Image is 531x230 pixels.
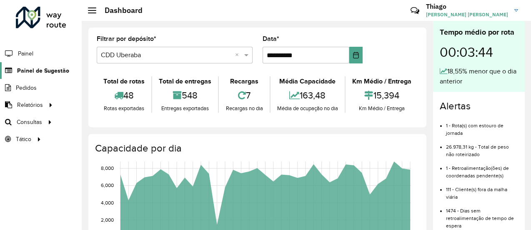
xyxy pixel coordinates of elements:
[221,104,267,113] div: Recargas no dia
[348,86,416,104] div: 15,394
[426,11,508,18] span: [PERSON_NAME] [PERSON_NAME]
[18,49,33,58] span: Painel
[101,217,114,222] text: 2,000
[96,6,143,15] h2: Dashboard
[17,66,69,75] span: Painel de Sugestão
[17,101,43,109] span: Relatórios
[235,50,242,60] span: Clear all
[348,104,416,113] div: Km Médio / Entrega
[348,76,416,86] div: Km Médio / Entrega
[154,86,216,104] div: 548
[99,104,149,113] div: Rotas exportadas
[97,34,156,44] label: Filtrar por depósito
[446,158,518,179] li: 1 - Retroalimentação(ões) de coordenadas pendente(s)
[440,27,518,38] div: Tempo médio por rota
[221,76,267,86] div: Recargas
[99,76,149,86] div: Total de rotas
[95,142,418,154] h4: Capacidade por dia
[154,104,216,113] div: Entregas exportadas
[101,166,114,171] text: 8,000
[16,83,37,92] span: Pedidos
[446,137,518,158] li: 26.978,31 kg - Total de peso não roteirizado
[101,200,114,205] text: 4,000
[446,116,518,137] li: 1 - Rota(s) com estouro de jornada
[99,86,149,104] div: 48
[440,100,518,112] h4: Alertas
[446,201,518,230] li: 1474 - Dias sem retroalimentação de tempo de espera
[101,183,114,188] text: 6,000
[17,118,42,126] span: Consultas
[273,104,343,113] div: Média de ocupação no dia
[16,135,31,144] span: Tático
[446,179,518,201] li: 111 - Cliente(s) fora da malha viária
[426,3,508,10] h3: Thiago
[440,66,518,86] div: 18,55% menor que o dia anterior
[263,34,279,44] label: Data
[349,47,363,63] button: Choose Date
[154,76,216,86] div: Total de entregas
[221,86,267,104] div: 7
[273,76,343,86] div: Média Capacidade
[273,86,343,104] div: 163,48
[406,2,424,20] a: Contato Rápido
[440,38,518,66] div: 00:03:44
